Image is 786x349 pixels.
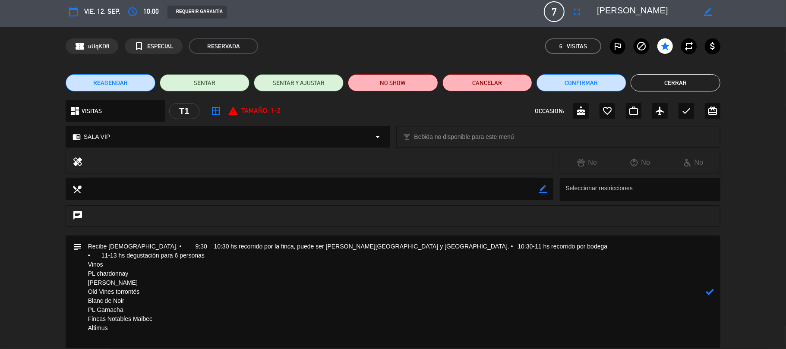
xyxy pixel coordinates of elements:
[704,8,712,16] i: border_color
[707,106,718,116] i: card_giftcard
[569,4,584,19] button: fullscreen
[160,74,249,91] button: SENTAR
[73,133,81,141] i: chrome_reader_mode
[348,74,438,91] button: NO SHOW
[684,41,694,51] i: repeat
[84,6,120,17] span: vie. 12, sep.
[537,74,626,91] button: Confirmar
[667,157,720,168] div: No
[707,41,718,51] i: attach_money
[73,157,83,169] i: healing
[72,242,82,252] i: subject
[93,79,128,88] span: REAGENDAR
[82,106,102,116] span: VISITAS
[66,4,81,19] button: calendar_today
[211,106,221,116] i: border_all
[72,184,82,194] i: local_dining
[147,41,174,51] span: ESPECIAL
[228,106,238,116] i: report_problem
[68,6,79,17] i: calendar_today
[75,41,85,51] span: confirmation_number
[612,41,623,51] i: outlined_flag
[571,6,582,17] i: fullscreen
[442,74,532,91] button: Cancelar
[84,132,110,142] span: SALA VIP
[66,74,155,91] button: REAGENDAR
[628,106,639,116] i: work_outline
[544,1,565,22] span: 7
[660,41,670,51] i: star
[134,41,144,51] i: turned_in_not
[167,6,227,19] div: REQUERIR GARANTÍA
[189,38,258,54] span: RESERVADA
[576,106,586,116] i: cake
[88,41,109,51] span: uUqKD8
[535,106,564,116] span: OCCASION:
[567,41,587,51] em: Visitas
[631,74,720,91] button: Cerrar
[254,74,344,91] button: SENTAR Y AJUSTAR
[403,133,411,141] i: local_bar
[560,157,613,168] div: No
[602,106,612,116] i: favorite_border
[559,41,562,51] span: 6
[414,132,514,142] span: Bebida no disponible para este menú
[539,185,547,193] i: border_color
[70,106,80,116] i: dashboard
[681,106,691,116] i: check
[169,103,199,119] div: T1
[373,132,383,142] i: arrow_drop_down
[125,4,140,19] button: access_time
[614,157,667,168] div: No
[127,6,138,17] i: access_time
[228,105,281,116] div: Tamaño: 1-2
[143,6,159,17] span: 10:00
[73,210,83,222] i: chat
[655,106,665,116] i: airplanemode_active
[636,41,647,51] i: block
